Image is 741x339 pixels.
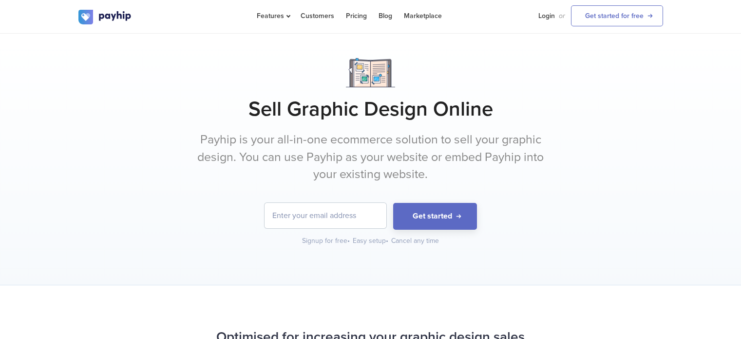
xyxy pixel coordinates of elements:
[353,236,389,246] div: Easy setup
[265,203,386,228] input: Enter your email address
[257,12,289,20] span: Features
[346,58,395,87] img: Notebook.png
[347,237,350,245] span: •
[386,237,388,245] span: •
[571,5,663,26] a: Get started for free
[188,131,553,183] p: Payhip is your all-in-one ecommerce solution to sell your graphic design. You can use Payhip as y...
[302,236,351,246] div: Signup for free
[391,236,439,246] div: Cancel any time
[78,97,663,121] h1: Sell Graphic Design Online
[393,203,477,230] button: Get started
[78,10,132,24] img: logo.svg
